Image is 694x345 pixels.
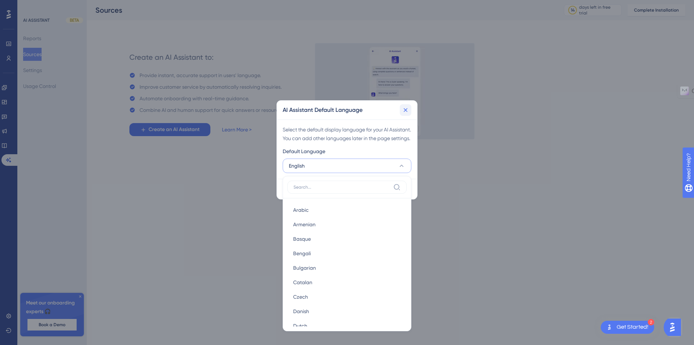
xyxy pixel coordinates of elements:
[289,161,305,170] span: English
[617,323,648,331] div: Get Started!
[293,235,311,243] span: Basque
[293,321,307,330] span: Dutch
[293,206,309,214] span: Arabic
[293,293,308,301] span: Czech
[283,125,411,143] div: Select the default display language for your AI Assistant. You can add other languages later in t...
[283,106,363,114] h2: AI Assistant Default Language
[293,278,312,287] span: Catalan
[664,316,685,338] iframe: UserGuiding AI Assistant Launcher
[605,323,614,332] img: launcher-image-alternative-text
[648,319,654,325] div: 2
[283,147,325,156] span: Default Language
[293,264,316,272] span: Bulgarian
[293,220,316,229] span: Armenian
[601,321,654,334] div: Open Get Started! checklist, remaining modules: 2
[294,184,390,190] input: Search...
[293,307,309,316] span: Danish
[17,2,45,10] span: Need Help?
[293,249,311,258] span: Bengali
